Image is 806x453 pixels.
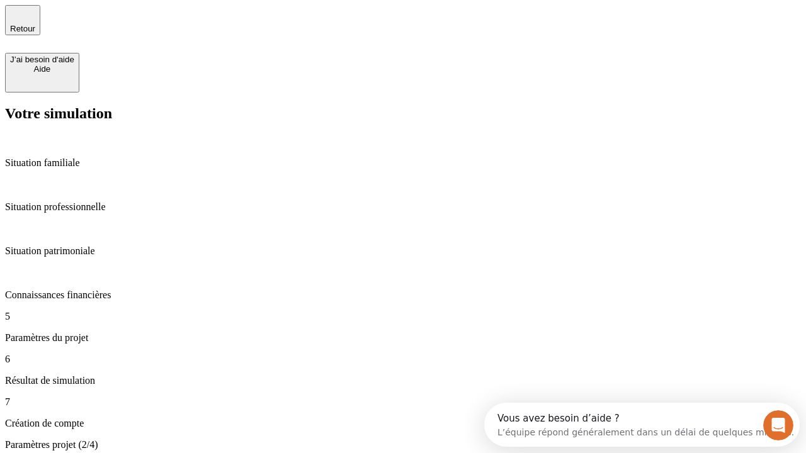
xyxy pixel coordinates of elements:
[5,5,347,40] div: Ouvrir le Messenger Intercom
[5,53,79,92] button: J’ai besoin d'aideAide
[763,410,793,440] iframe: Intercom live chat
[5,332,801,344] p: Paramètres du projet
[10,55,74,64] div: J’ai besoin d'aide
[5,5,40,35] button: Retour
[5,289,801,301] p: Connaissances financières
[484,403,800,447] iframe: Intercom live chat discovery launcher
[5,157,801,169] p: Situation familiale
[5,396,801,408] p: 7
[5,105,801,122] h2: Votre simulation
[5,201,801,213] p: Situation professionnelle
[5,439,801,450] p: Paramètres projet (2/4)
[10,24,35,33] span: Retour
[5,354,801,365] p: 6
[5,375,801,386] p: Résultat de simulation
[5,245,801,257] p: Situation patrimoniale
[13,21,310,34] div: L’équipe répond généralement dans un délai de quelques minutes.
[5,418,801,429] p: Création de compte
[10,64,74,74] div: Aide
[5,311,801,322] p: 5
[13,11,310,21] div: Vous avez besoin d’aide ?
